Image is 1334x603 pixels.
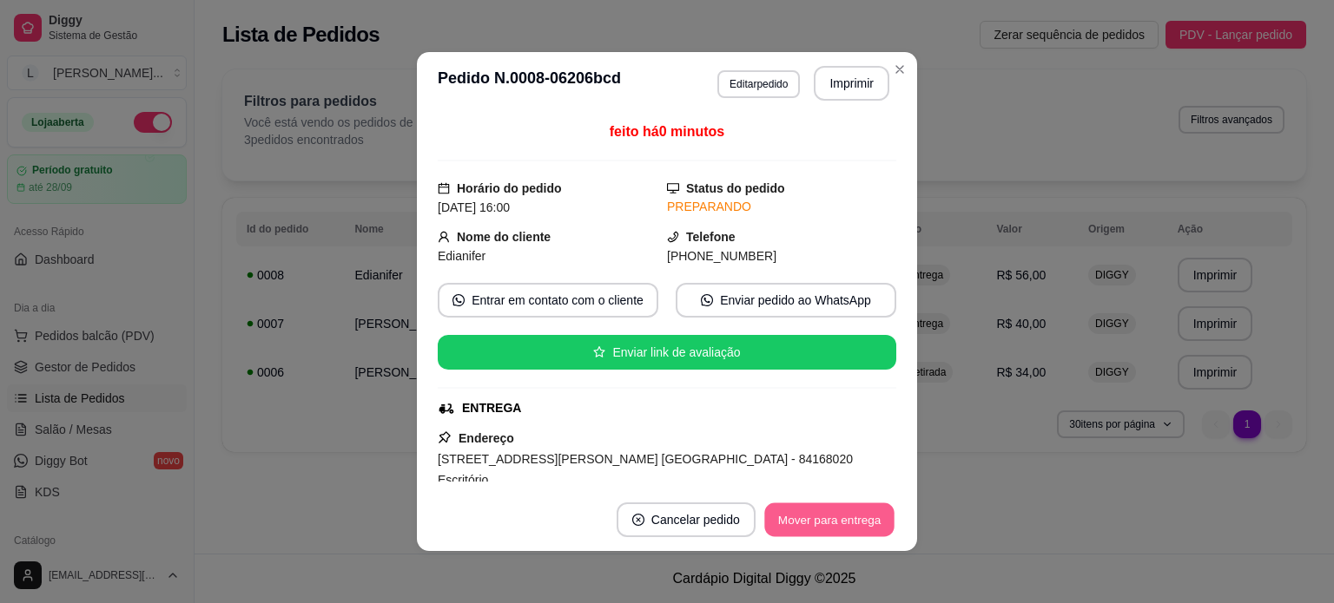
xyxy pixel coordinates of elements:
strong: Nome do cliente [457,230,551,244]
span: pushpin [438,430,452,444]
button: whats-appEnviar pedido ao WhatsApp [676,283,896,318]
div: PREPARANDO [667,198,896,216]
span: Edianifer [438,249,485,263]
span: [STREET_ADDRESS][PERSON_NAME] [GEOGRAPHIC_DATA] - 84168020 Escritório [438,452,853,487]
div: ENTREGA [462,399,521,417]
span: [DATE] 16:00 [438,200,510,214]
h3: Pedido N. 0008-06206bcd [438,66,621,101]
strong: Horário do pedido [457,181,562,195]
span: calendar [438,182,450,194]
button: whats-appEntrar em contato com o cliente [438,283,658,318]
strong: Status do pedido [686,181,785,195]
button: starEnviar link de avaliação [438,335,896,370]
button: close-circleCancelar pedido [617,502,756,537]
strong: Telefone [686,230,736,244]
span: feito há 0 minutos [610,124,724,139]
strong: Endereço [459,431,514,445]
span: star [593,346,605,358]
span: user [438,231,450,243]
button: Imprimir [814,66,889,101]
span: whats-app [452,294,465,306]
span: [PHONE_NUMBER] [667,249,776,263]
span: desktop [667,182,679,194]
button: Editarpedido [717,70,800,98]
span: whats-app [701,294,713,306]
span: phone [667,231,679,243]
button: Mover para entrega [764,503,895,537]
span: close-circle [632,514,644,526]
button: Close [886,56,914,83]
